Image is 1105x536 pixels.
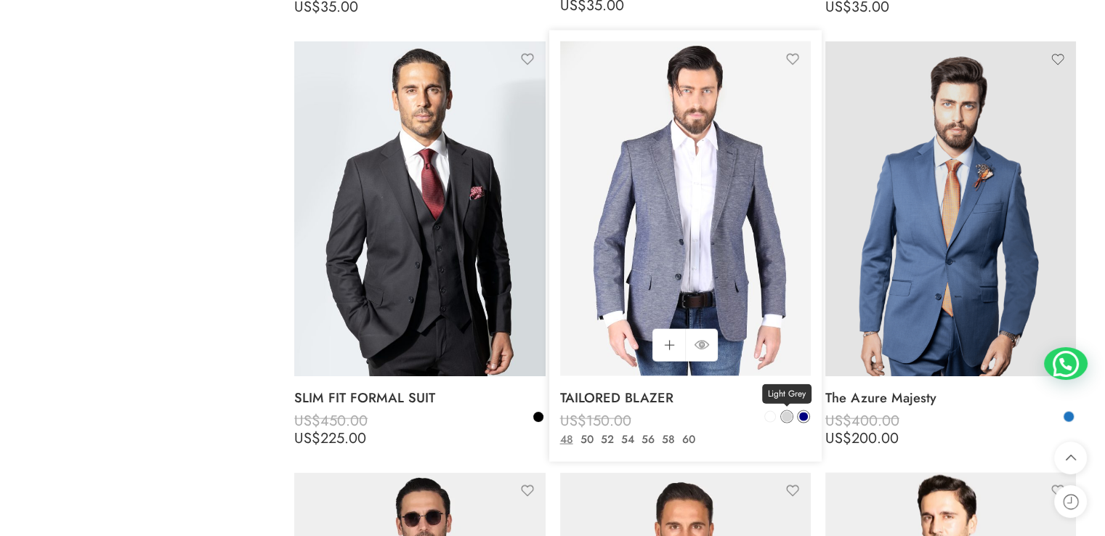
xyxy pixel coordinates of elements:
span: US$ [294,410,320,431]
span: US$ [294,428,320,449]
bdi: 75.00 [560,428,624,449]
a: 56 [638,431,658,448]
a: Black [532,410,545,423]
span: Light Grey [762,384,811,404]
a: 54 [618,431,638,448]
bdi: 200.00 [825,428,899,449]
span: US$ [560,428,586,449]
bdi: 450.00 [294,410,368,431]
bdi: 225.00 [294,428,366,449]
bdi: 150.00 [560,410,631,431]
a: Select options for “TAILORED BLAZER” [652,329,685,362]
span: US$ [560,410,586,431]
a: 50 [577,431,597,448]
bdi: 400.00 [825,410,899,431]
a: Light Grey [780,410,793,423]
a: The Azure Majesty [825,383,1076,413]
a: SLIM FIT FORMAL SUIT [294,383,545,413]
a: 48 [556,431,577,448]
a: 60 [679,431,699,448]
a: 52 [597,431,618,448]
a: 58 [658,431,679,448]
a: TAILORED BLAZER [560,383,811,413]
a: Blue [1062,410,1075,423]
a: Navy [797,410,810,423]
span: US$ [825,428,851,449]
span: US$ [825,410,851,431]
